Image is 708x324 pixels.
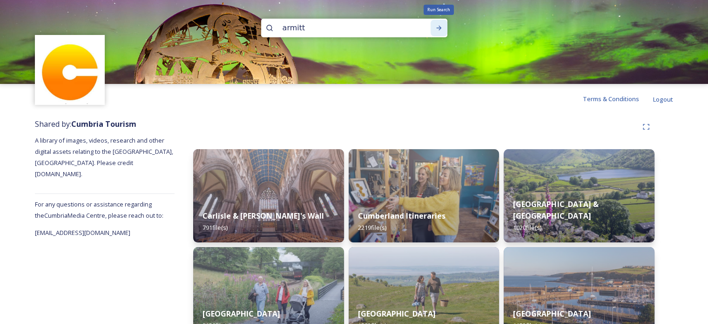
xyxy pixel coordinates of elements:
strong: [GEOGRAPHIC_DATA] & [GEOGRAPHIC_DATA] [513,199,598,221]
img: images.jpg [36,36,104,104]
strong: [GEOGRAPHIC_DATA] [513,309,591,319]
span: Shared by: [35,119,136,129]
span: 1020 file(s) [513,223,541,232]
img: 8ef860cd-d990-4a0f-92be-bf1f23904a73.jpg [349,149,499,242]
span: Logout [653,95,673,103]
strong: [GEOGRAPHIC_DATA] [358,309,436,319]
strong: Cumberland Itineraries [358,211,445,221]
span: A library of images, videos, research and other digital assets relating to the [GEOGRAPHIC_DATA],... [35,136,175,178]
strong: [GEOGRAPHIC_DATA] [202,309,280,319]
span: Terms & Conditions [583,95,639,103]
img: Carlisle-couple-176.jpg [193,149,344,242]
strong: Cumbria Tourism [71,119,136,129]
div: Run Search [424,5,454,15]
strong: Carlisle & [PERSON_NAME]'s Wall [202,211,324,221]
img: Hartsop-222.jpg [504,149,654,242]
a: Terms & Conditions [583,93,653,104]
span: [EMAIL_ADDRESS][DOMAIN_NAME] [35,228,130,237]
input: Search [278,18,405,38]
span: 2219 file(s) [358,223,386,232]
span: 791 file(s) [202,223,228,232]
span: For any questions or assistance regarding the Cumbria Media Centre, please reach out to: [35,200,163,220]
